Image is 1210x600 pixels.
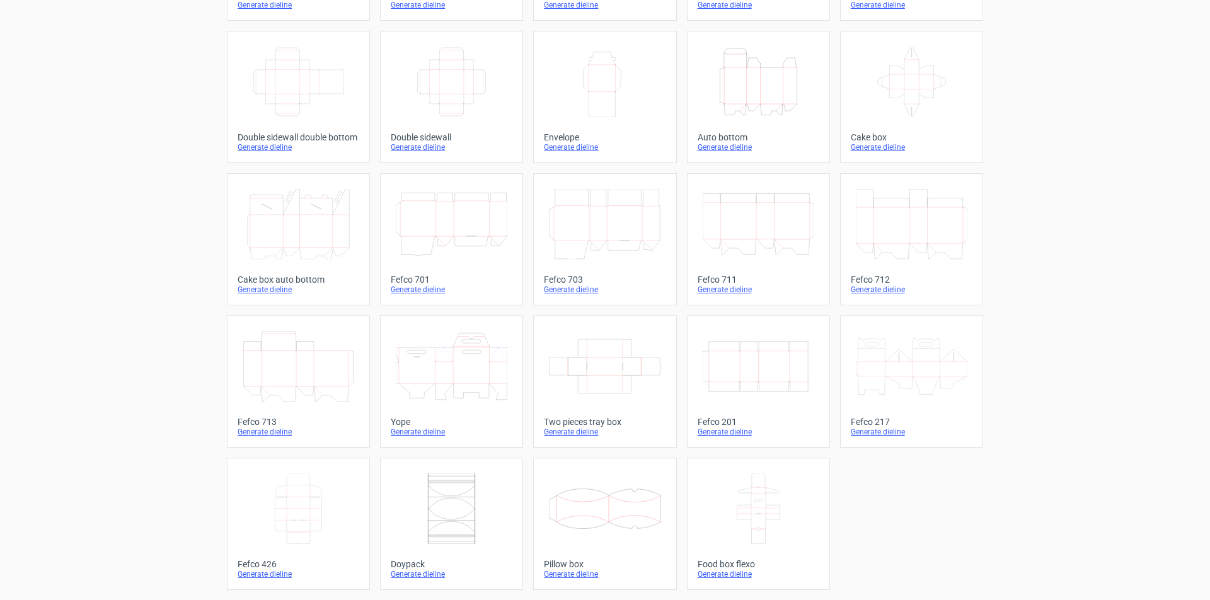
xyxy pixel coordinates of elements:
[391,427,512,437] div: Generate dieline
[238,275,359,285] div: Cake box auto bottom
[698,417,819,427] div: Fefco 201
[391,275,512,285] div: Fefco 701
[391,142,512,152] div: Generate dieline
[380,31,523,163] a: Double sidewallGenerate dieline
[851,275,972,285] div: Fefco 712
[533,458,676,590] a: Pillow boxGenerate dieline
[238,142,359,152] div: Generate dieline
[544,142,665,152] div: Generate dieline
[533,31,676,163] a: EnvelopeGenerate dieline
[391,569,512,579] div: Generate dieline
[227,458,370,590] a: Fefco 426Generate dieline
[851,132,972,142] div: Cake box
[851,427,972,437] div: Generate dieline
[533,173,676,305] a: Fefco 703Generate dieline
[227,173,370,305] a: Cake box auto bottomGenerate dieline
[698,132,819,142] div: Auto bottom
[698,559,819,569] div: Food box flexo
[544,275,665,285] div: Fefco 703
[391,417,512,427] div: Yope
[391,559,512,569] div: Doypack
[544,285,665,295] div: Generate dieline
[238,559,359,569] div: Fefco 426
[544,417,665,427] div: Two pieces tray box
[380,315,523,448] a: YopeGenerate dieline
[698,142,819,152] div: Generate dieline
[840,315,983,448] a: Fefco 217Generate dieline
[840,31,983,163] a: Cake boxGenerate dieline
[380,458,523,590] a: DoypackGenerate dieline
[238,569,359,579] div: Generate dieline
[698,569,819,579] div: Generate dieline
[698,285,819,295] div: Generate dieline
[544,559,665,569] div: Pillow box
[380,173,523,305] a: Fefco 701Generate dieline
[544,427,665,437] div: Generate dieline
[238,285,359,295] div: Generate dieline
[687,458,830,590] a: Food box flexoGenerate dieline
[851,142,972,152] div: Generate dieline
[391,285,512,295] div: Generate dieline
[391,132,512,142] div: Double sidewall
[698,427,819,437] div: Generate dieline
[238,427,359,437] div: Generate dieline
[544,132,665,142] div: Envelope
[238,417,359,427] div: Fefco 713
[687,173,830,305] a: Fefco 711Generate dieline
[851,417,972,427] div: Fefco 217
[227,315,370,448] a: Fefco 713Generate dieline
[698,275,819,285] div: Fefco 711
[840,173,983,305] a: Fefco 712Generate dieline
[687,315,830,448] a: Fefco 201Generate dieline
[687,31,830,163] a: Auto bottomGenerate dieline
[227,31,370,163] a: Double sidewall double bottomGenerate dieline
[533,315,676,448] a: Two pieces tray boxGenerate dieline
[544,569,665,579] div: Generate dieline
[851,285,972,295] div: Generate dieline
[238,132,359,142] div: Double sidewall double bottom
